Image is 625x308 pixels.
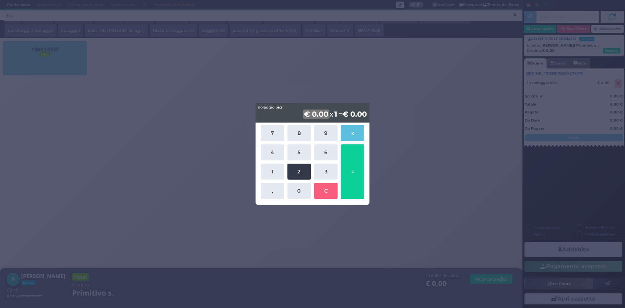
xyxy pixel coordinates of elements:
[314,125,338,141] button: 9
[314,164,338,180] button: 3
[287,144,311,160] button: 5
[256,103,369,123] div: x =
[333,110,338,119] b: 1
[314,144,338,160] button: 6
[287,183,311,199] button: 0
[341,144,364,199] button: =
[303,110,329,119] b: € 0.00
[287,164,311,180] button: 2
[258,105,282,110] span: noleggio bici
[261,125,284,141] button: 7
[287,125,311,141] button: 8
[261,183,284,199] button: ,
[314,183,338,199] button: C
[261,144,284,160] button: 4
[261,164,284,180] button: 1
[341,125,364,141] button: x
[342,110,367,119] b: € 0.00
